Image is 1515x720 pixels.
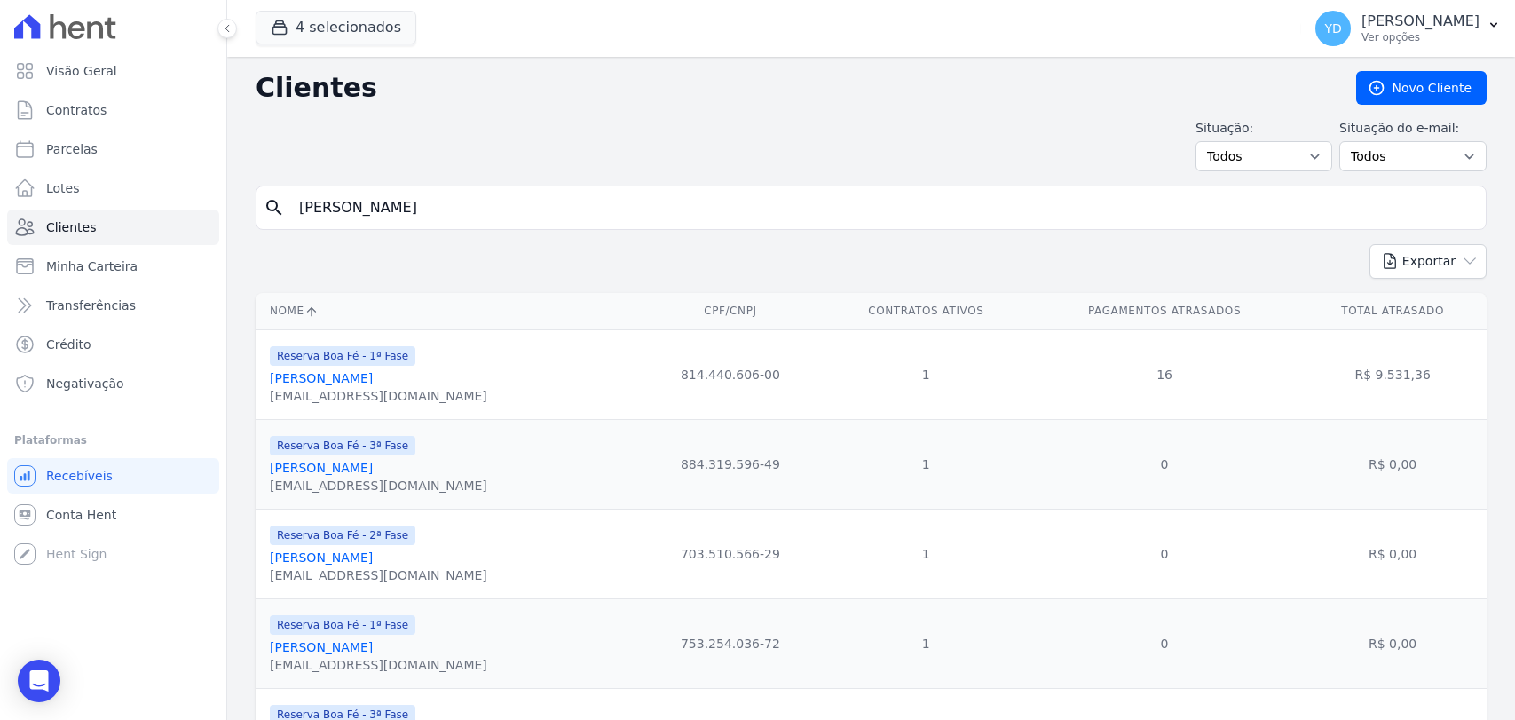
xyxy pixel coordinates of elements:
[7,249,219,284] a: Minha Carteira
[46,62,117,80] span: Visão Geral
[822,329,1030,419] td: 1
[270,640,373,654] a: [PERSON_NAME]
[639,419,822,509] td: 884.319.596-49
[1030,329,1298,419] td: 16
[270,615,415,635] span: Reserva Boa Fé - 1ª Fase
[46,101,107,119] span: Contratos
[270,371,373,385] a: [PERSON_NAME]
[1324,22,1341,35] span: YD
[1298,293,1487,329] th: Total Atrasado
[7,327,219,362] a: Crédito
[270,387,487,405] div: [EMAIL_ADDRESS][DOMAIN_NAME]
[46,297,136,314] span: Transferências
[270,526,415,545] span: Reserva Boa Fé - 2ª Fase
[7,170,219,206] a: Lotes
[7,210,219,245] a: Clientes
[1369,244,1487,279] button: Exportar
[822,598,1030,688] td: 1
[1298,329,1487,419] td: R$ 9.531,36
[1195,119,1332,138] label: Situação:
[288,190,1479,225] input: Buscar por nome, CPF ou e-mail
[46,218,96,236] span: Clientes
[270,461,373,475] a: [PERSON_NAME]
[46,467,113,485] span: Recebíveis
[46,179,80,197] span: Lotes
[1298,419,1487,509] td: R$ 0,00
[7,53,219,89] a: Visão Geral
[270,566,487,584] div: [EMAIL_ADDRESS][DOMAIN_NAME]
[46,140,98,158] span: Parcelas
[1030,598,1298,688] td: 0
[270,436,415,455] span: Reserva Boa Fé - 3ª Fase
[256,293,639,329] th: Nome
[1361,30,1479,44] p: Ver opções
[1030,419,1298,509] td: 0
[46,257,138,275] span: Minha Carteira
[1301,4,1515,53] button: YD [PERSON_NAME] Ver opções
[14,430,212,451] div: Plataformas
[1030,293,1298,329] th: Pagamentos Atrasados
[270,346,415,366] span: Reserva Boa Fé - 1ª Fase
[256,72,1328,104] h2: Clientes
[1298,509,1487,598] td: R$ 0,00
[1356,71,1487,105] a: Novo Cliente
[7,92,219,128] a: Contratos
[1361,12,1479,30] p: [PERSON_NAME]
[7,497,219,533] a: Conta Hent
[1339,119,1487,138] label: Situação do e-mail:
[46,506,116,524] span: Conta Hent
[639,509,822,598] td: 703.510.566-29
[7,458,219,494] a: Recebíveis
[270,477,487,495] div: [EMAIL_ADDRESS][DOMAIN_NAME]
[46,336,91,353] span: Crédito
[7,288,219,323] a: Transferências
[1298,598,1487,688] td: R$ 0,00
[256,11,416,44] button: 4 selecionados
[822,419,1030,509] td: 1
[639,293,822,329] th: CPF/CNPJ
[639,598,822,688] td: 753.254.036-72
[822,509,1030,598] td: 1
[7,366,219,401] a: Negativação
[270,550,373,565] a: [PERSON_NAME]
[18,660,60,702] div: Open Intercom Messenger
[264,197,285,218] i: search
[270,656,487,674] div: [EMAIL_ADDRESS][DOMAIN_NAME]
[7,131,219,167] a: Parcelas
[46,375,124,392] span: Negativação
[1030,509,1298,598] td: 0
[639,329,822,419] td: 814.440.606-00
[822,293,1030,329] th: Contratos Ativos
